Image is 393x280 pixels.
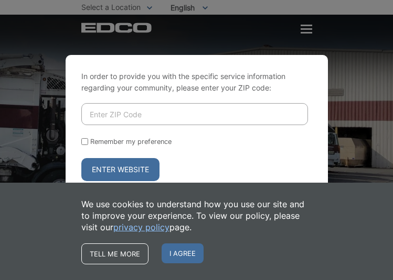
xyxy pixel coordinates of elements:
[90,138,172,145] label: Remember my preference
[81,158,160,181] button: Enter Website
[81,103,308,125] input: Enter ZIP Code
[81,198,312,233] p: We use cookies to understand how you use our site and to improve your experience. To view our pol...
[81,71,312,94] p: In order to provide you with the specific service information regarding your community, please en...
[113,221,169,233] a: privacy policy
[81,243,148,264] a: Tell me more
[162,243,204,263] span: I agree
